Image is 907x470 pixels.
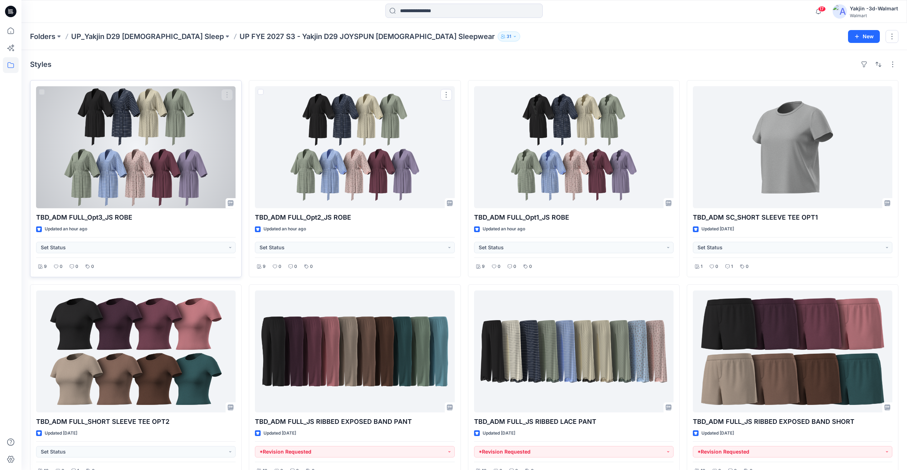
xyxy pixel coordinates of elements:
[45,225,87,233] p: Updated an hour ago
[848,30,880,43] button: New
[833,4,847,19] img: avatar
[513,263,516,270] p: 0
[263,263,266,270] p: 9
[36,290,236,412] a: TBD_ADM FULL_SHORT SLEEVE TEE OPT2
[474,86,674,208] a: TBD_ADM FULL_Opt1_JS ROBE
[731,263,733,270] p: 1
[474,417,674,427] p: TBD_ADM FULL_JS RIBBED LACE PANT
[693,86,892,208] a: TBD_ADM SC_SHORT SLEEVE TEE OPT1
[701,263,703,270] p: 1
[850,13,898,18] div: Walmart
[701,430,734,437] p: Updated [DATE]
[483,430,515,437] p: Updated [DATE]
[255,290,454,412] a: TBD_ADM FULL_JS RIBBED EXPOSED BAND PANT
[263,430,296,437] p: Updated [DATE]
[693,212,892,222] p: TBD_ADM SC_SHORT SLEEVE TEE OPT1
[693,290,892,412] a: TBD_ADM FULL_JS RIBBED EXPOSED BAND SHORT
[507,33,511,40] p: 31
[45,430,77,437] p: Updated [DATE]
[715,263,718,270] p: 0
[529,263,532,270] p: 0
[75,263,78,270] p: 0
[850,4,898,13] div: Yakjin -3d-Walmart
[255,86,454,208] a: TBD_ADM FULL_Opt2_JS ROBE
[44,263,47,270] p: 9
[263,225,306,233] p: Updated an hour ago
[30,60,51,69] h4: Styles
[474,290,674,412] a: TBD_ADM FULL_JS RIBBED LACE PANT
[71,31,224,41] a: UP_Yakjin D29 [DEMOGRAPHIC_DATA] Sleep
[498,31,520,41] button: 31
[255,212,454,222] p: TBD_ADM FULL_Opt2_JS ROBE
[36,86,236,208] a: TBD_ADM FULL_Opt3_JS ROBE
[310,263,313,270] p: 0
[36,212,236,222] p: TBD_ADM FULL_Opt3_JS ROBE
[818,6,826,12] span: 17
[278,263,281,270] p: 0
[482,263,485,270] p: 9
[474,212,674,222] p: TBD_ADM FULL_Opt1_JS ROBE
[483,225,525,233] p: Updated an hour ago
[60,263,63,270] p: 0
[255,417,454,427] p: TBD_ADM FULL_JS RIBBED EXPOSED BAND PANT
[701,225,734,233] p: Updated [DATE]
[36,417,236,427] p: TBD_ADM FULL_SHORT SLEEVE TEE OPT2
[498,263,501,270] p: 0
[91,263,94,270] p: 0
[693,417,892,427] p: TBD_ADM FULL_JS RIBBED EXPOSED BAND SHORT
[240,31,495,41] p: UP FYE 2027 S3 - Yakjin D29 JOYSPUN [DEMOGRAPHIC_DATA] Sleepwear
[30,31,55,41] a: Folders
[746,263,749,270] p: 0
[294,263,297,270] p: 0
